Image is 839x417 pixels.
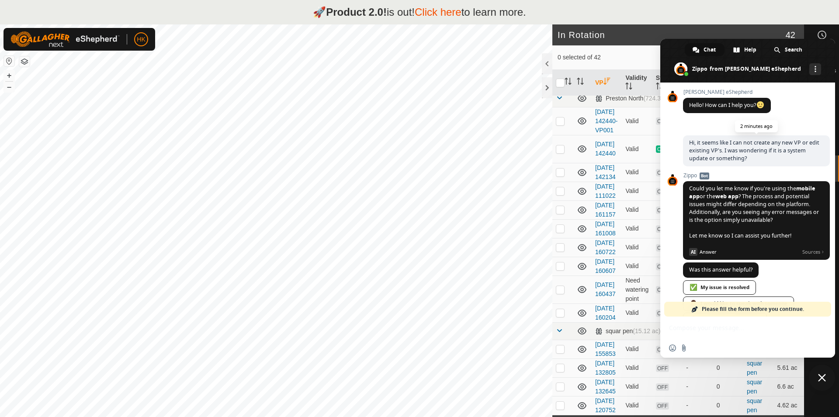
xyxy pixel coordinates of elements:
[713,396,743,415] td: 0
[622,303,652,322] td: Valid
[774,358,804,377] td: 5.61 ac
[656,84,663,91] p-sorticon: Activate to sort
[656,117,669,125] span: OFF
[652,70,683,96] th: Status
[700,248,799,256] span: Answer
[622,340,652,358] td: Valid
[802,248,824,256] span: Sources
[747,360,762,376] a: squar pen
[595,258,616,274] a: [DATE] 160607
[689,101,765,109] span: Hello! How can I help you?
[622,200,652,219] td: Valid
[774,377,804,396] td: 6.6 ac
[656,310,669,317] span: OFF
[595,305,616,321] a: [DATE] 160204
[622,377,652,396] td: Valid
[656,207,669,214] span: OFF
[739,124,756,129] div: [DATE]
[595,221,616,237] a: [DATE] 161008
[595,327,660,335] div: squar pen
[656,145,666,153] span: ON
[603,79,610,86] p-sorticon: Activate to sort
[595,281,616,297] a: [DATE] 160437
[595,379,616,395] a: [DATE] 132645
[656,225,669,233] span: OFF
[622,238,652,257] td: Valid
[622,182,652,200] td: Valid
[313,4,526,20] p: 🚀 is out! to learn more.
[704,43,716,56] span: Chat
[10,31,120,47] img: Gallagher Logo
[656,286,669,293] span: OFF
[656,346,669,353] span: OFF
[744,43,756,56] span: Help
[595,141,616,157] a: [DATE] 142440
[685,43,725,56] div: Chat
[326,6,387,18] strong: Product 2.0!
[656,244,669,252] span: OFF
[595,202,616,218] a: [DATE] 161157
[702,302,804,317] span: Please fill the form before you continue.
[680,345,687,352] span: Send a file
[137,35,145,44] span: HK
[633,327,660,334] span: (15.12 ac)
[622,107,652,135] td: Valid
[700,172,709,179] span: Bot
[622,358,652,377] td: Valid
[643,95,674,102] span: (724.34 ac)
[625,84,632,91] p-sorticon: Activate to sort
[595,360,616,376] a: [DATE] 132805
[715,193,738,200] span: web app
[622,70,652,96] th: Validity
[558,30,786,40] h2: In Rotation
[656,169,669,176] span: OFF
[622,396,652,415] td: Valid
[686,401,709,410] div: -
[713,358,743,377] td: 0
[592,70,622,96] th: VP
[809,63,821,75] div: More channels
[4,70,14,81] button: +
[595,239,616,255] a: [DATE] 160722
[689,185,815,200] span: mobile app
[683,89,771,95] span: [PERSON_NAME] eShepherd
[747,379,762,395] a: squar pen
[683,280,756,295] div: My issue is resolved
[713,377,743,396] td: 0
[690,300,697,307] span: 👩‍⚕️
[415,6,461,18] a: Click here
[622,135,652,163] td: Valid
[683,296,794,311] div: I would like to speak with someone
[766,43,811,56] div: Search
[595,108,617,134] a: [DATE] 142440-VP001
[686,382,709,391] div: -
[786,28,795,41] span: 42
[19,56,30,67] button: Map Layers
[689,139,819,162] span: Hi, it seems like I can not create any new VP or edit existing VP's. I was wondering if it is a s...
[622,219,652,238] td: Valid
[558,53,676,62] span: 0 selected of 42
[683,172,830,179] span: Zippo
[690,284,697,291] span: ✅
[595,341,616,357] a: [DATE] 155853
[774,396,804,415] td: 4.62 ac
[686,363,709,372] div: -
[689,248,697,256] span: AI
[595,397,616,414] a: [DATE] 120752
[565,79,572,86] p-sorticon: Activate to sort
[747,397,762,414] a: squar pen
[725,43,765,56] div: Help
[622,163,652,182] td: Valid
[656,365,669,372] span: OFF
[622,257,652,276] td: Valid
[656,263,669,270] span: OFF
[595,183,616,199] a: [DATE] 111022
[656,402,669,410] span: OFF
[689,185,819,239] span: Could you let me know if you're using the or the ? The process and potential issues might differ ...
[809,365,835,391] div: Close chat
[4,82,14,92] button: –
[595,164,616,180] a: [DATE] 142134
[577,79,584,86] p-sorticon: Activate to sort
[656,383,669,391] span: OFF
[595,95,674,102] div: Preston North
